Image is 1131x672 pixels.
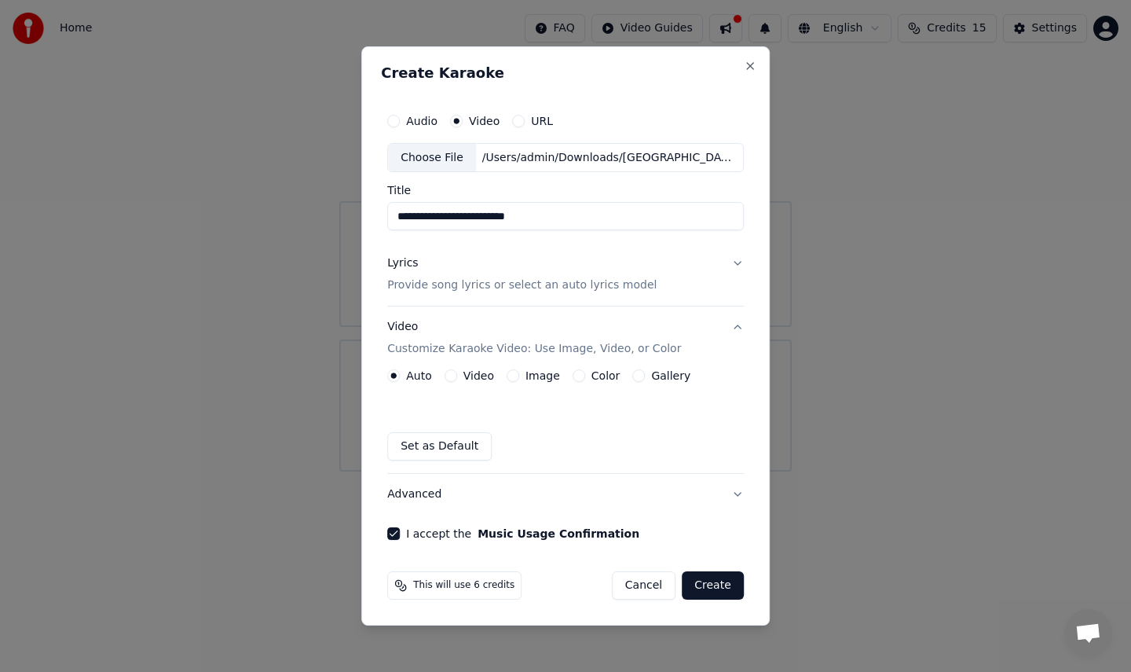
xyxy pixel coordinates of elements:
label: URL [531,116,553,127]
button: Cancel [612,571,675,600]
button: Advanced [387,474,744,515]
label: Color [591,370,620,381]
button: Create [682,571,744,600]
div: VideoCustomize Karaoke Video: Use Image, Video, or Color [387,369,744,473]
label: Image [525,370,560,381]
label: I accept the [406,528,639,539]
div: Video [387,320,681,358]
label: Audio [406,116,437,127]
button: VideoCustomize Karaoke Video: Use Image, Video, or Color [387,307,744,370]
div: Choose File [388,144,476,172]
label: Title [387,185,744,196]
p: Provide song lyrics or select an auto lyrics model [387,278,657,294]
h2: Create Karaoke [381,66,750,80]
button: Set as Default [387,432,492,461]
button: I accept the [478,528,639,539]
p: Customize Karaoke Video: Use Image, Video, or Color [387,341,681,357]
div: Lyrics [387,256,418,272]
label: Gallery [651,370,690,381]
label: Auto [406,370,432,381]
label: Video [469,116,500,127]
div: /Users/admin/Downloads/[GEOGRAPHIC_DATA] 1 mashup - Ha Nhi.mp4 [476,150,743,166]
span: This will use 6 credits [413,579,514,592]
label: Video [463,370,494,381]
button: LyricsProvide song lyrics or select an auto lyrics model [387,244,744,307]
